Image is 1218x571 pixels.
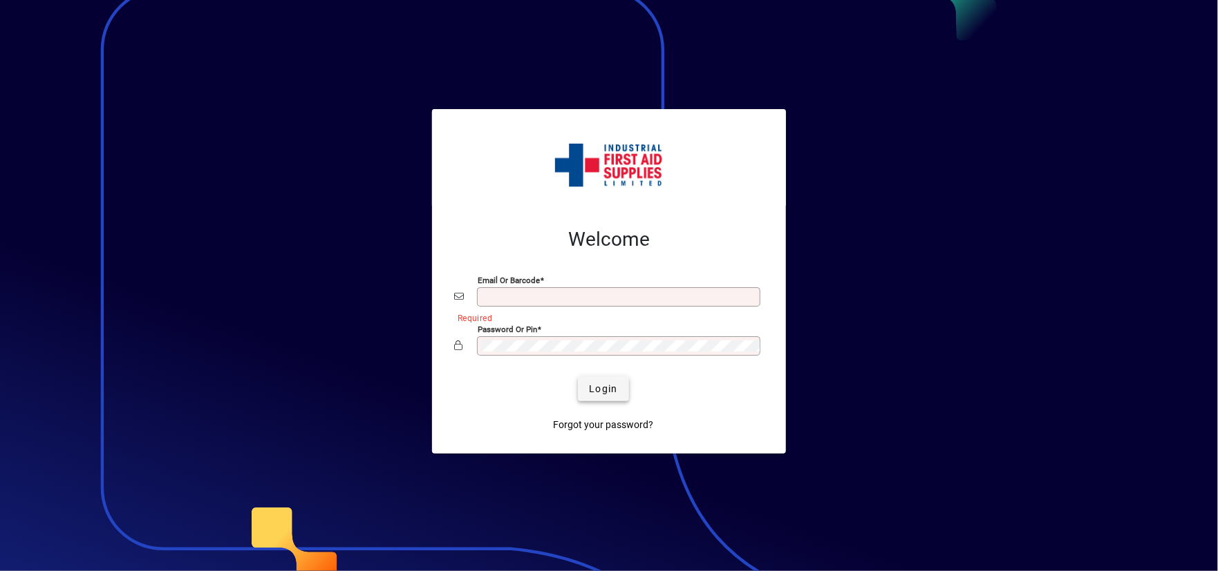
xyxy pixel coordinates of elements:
span: Login [589,382,617,396]
mat-error: Required [458,310,753,325]
mat-label: Password or Pin [478,325,537,334]
h2: Welcome [454,228,764,251]
a: Forgot your password? [548,412,659,437]
button: Login [578,376,628,401]
span: Forgot your password? [554,418,654,432]
mat-label: Email or Barcode [478,275,540,285]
